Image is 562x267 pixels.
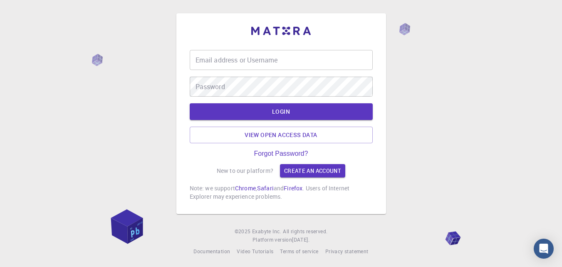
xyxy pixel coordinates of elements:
[534,239,554,259] div: Open Intercom Messenger
[193,247,230,256] a: Documentation
[193,248,230,255] span: Documentation
[217,167,273,175] p: New to our platform?
[280,164,345,177] a: Create an account
[292,236,309,244] a: [DATE].
[235,227,252,236] span: © 2025
[292,236,309,243] span: [DATE] .
[235,184,256,192] a: Chrome
[252,227,281,236] a: Exabyte Inc.
[283,227,327,236] span: All rights reserved.
[237,247,273,256] a: Video Tutorials
[280,247,318,256] a: Terms of service
[254,150,308,157] a: Forgot Password?
[284,184,302,192] a: Firefox
[325,247,369,256] a: Privacy statement
[190,127,373,143] a: View open access data
[325,248,369,255] span: Privacy statement
[190,184,373,201] p: Note: we support , and . Users of Internet Explorer may experience problems.
[253,236,292,244] span: Platform version
[237,248,273,255] span: Video Tutorials
[252,228,281,235] span: Exabyte Inc.
[257,184,274,192] a: Safari
[190,103,373,120] button: LOGIN
[280,248,318,255] span: Terms of service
